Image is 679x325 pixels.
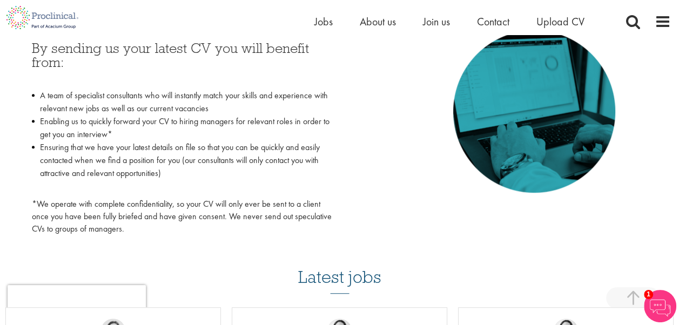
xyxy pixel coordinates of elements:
[32,41,332,84] h3: By sending us your latest CV you will benefit from:
[423,15,450,29] a: Join us
[536,15,584,29] a: Upload CV
[298,241,381,294] h3: Latest jobs
[314,15,333,29] a: Jobs
[8,285,146,317] iframe: reCAPTCHA
[32,198,332,235] p: *We operate with complete confidentiality, so your CV will only ever be sent to a client once you...
[644,290,676,322] img: Chatbot
[32,115,332,141] li: Enabling us to quickly forward your CV to hiring managers for relevant roles in order to get you ...
[32,141,332,193] li: Ensuring that we have your latest details on file so that you can be quickly and easily contacted...
[644,290,653,299] span: 1
[32,89,332,115] li: A team of specialist consultants who will instantly match your skills and experience with relevan...
[477,15,509,29] a: Contact
[360,15,396,29] a: About us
